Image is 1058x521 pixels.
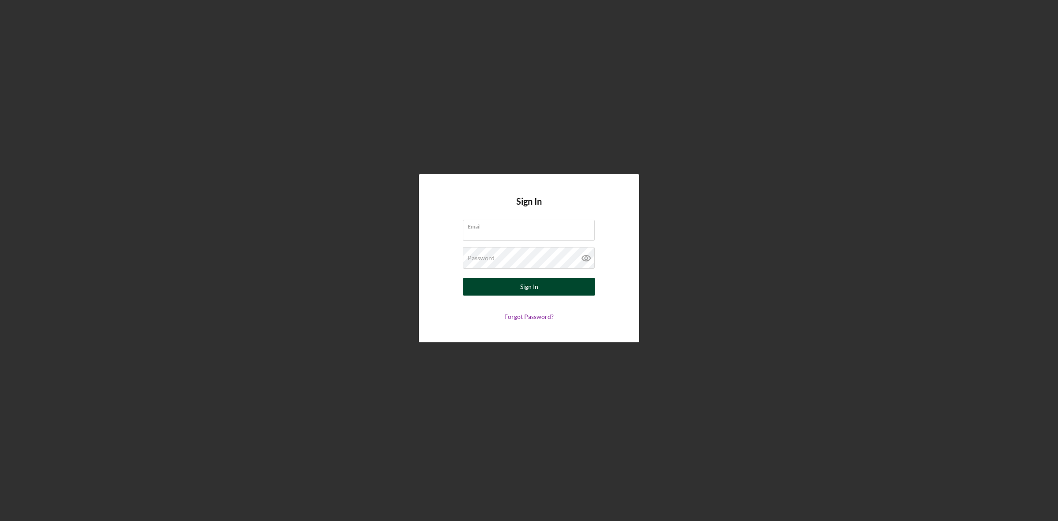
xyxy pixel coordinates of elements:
div: Sign In [520,278,538,296]
h4: Sign In [516,196,542,220]
button: Sign In [463,278,595,296]
label: Password [468,255,495,262]
label: Email [468,220,595,230]
a: Forgot Password? [504,313,554,320]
